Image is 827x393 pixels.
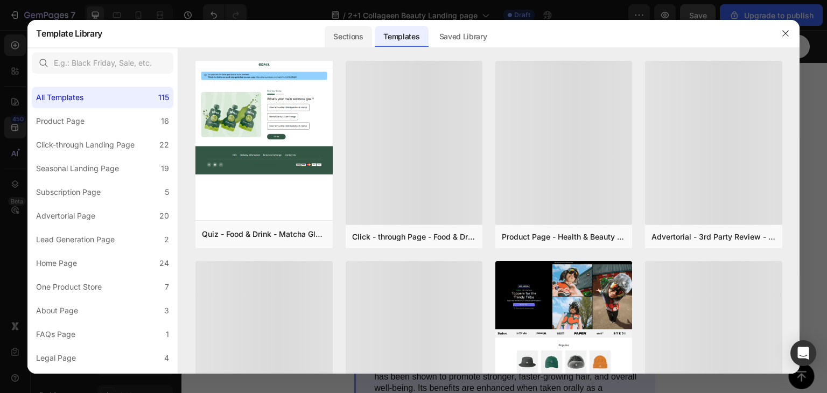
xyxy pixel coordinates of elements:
[570,11,616,22] div: Shop Now
[173,146,473,163] p: 3. Hormonal Imbalances
[36,257,77,270] div: Home Page
[159,257,169,270] div: 24
[352,231,476,242] div: Click - through Page - Food & Drink - Matcha Glow Shot
[36,352,76,364] div: Legal Page
[502,231,626,242] div: Product Page - Health & Beauty - Hair Supplement
[164,352,169,364] div: 4
[202,228,326,241] div: Quiz - Food & Drink - Matcha Glow Shot
[325,26,372,47] div: Sections
[166,328,169,341] div: 1
[36,162,119,175] div: Seasonal Landing Page
[165,186,169,199] div: 5
[111,10,551,23] p: BEGIN YOUR TRANSFORMATION. LIMITED TIME ONLY GET The 2+1 NOW
[164,304,169,317] div: 3
[557,4,629,28] a: Shop Now
[32,52,173,74] input: E.g.: Black Friday, Sale, etc.
[193,307,455,386] p: Finally, a breakthrough solution that targets hair loss at its root cause – a comprehensive appro...
[431,26,496,47] div: Saved Library
[172,172,474,181] img: gempages_540914423640884095-d5aa4905-9755-40d8-a523-be221af2eeca.png
[36,115,85,128] div: Product Page
[375,26,428,47] div: Templates
[651,231,775,242] div: Advertorial - 3rd Party Review - The Before Image - Hair Supplement
[36,304,78,317] div: About Page
[161,115,169,128] div: 16
[36,91,83,104] div: All Templates
[36,186,101,199] div: Subscription Page
[36,328,75,341] div: FAQs Page
[36,209,95,222] div: Advertorial Page
[18,10,104,23] p: Layzinskin
[790,340,816,366] div: Open Intercom Messenger
[164,233,169,246] div: 2
[161,162,169,175] div: 19
[158,91,169,104] div: 115
[173,199,473,278] p: Hormonal fluctuations, particularly changes in androgens like dihydrotestosterone (DHT), can sign...
[195,61,332,174] img: quiz-1.png
[36,233,115,246] div: Lead Generation Page
[36,138,135,151] div: Click-through Landing Page
[165,280,169,293] div: 7
[36,19,102,47] h2: Template Library
[159,138,169,151] div: 22
[159,209,169,222] div: 20
[36,280,102,293] div: One Product Store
